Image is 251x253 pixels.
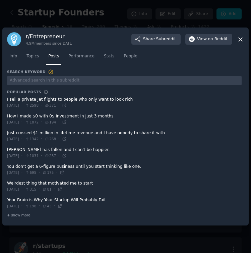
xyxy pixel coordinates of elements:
[58,153,60,159] span: ·
[42,187,51,192] span: 81
[7,76,242,85] input: Advanced search in this subreddit
[121,51,140,65] a: People
[25,204,36,208] span: 198
[58,103,60,109] span: ·
[131,34,181,45] button: ShareSubreddit
[54,203,55,209] span: ·
[24,51,41,65] a: Topics
[7,137,19,141] span: [DATE]
[25,137,39,141] span: 1342
[68,53,95,59] span: Performance
[21,170,23,176] span: ·
[21,136,23,142] span: ·
[45,153,56,158] span: 237
[45,137,56,141] span: 268
[42,170,54,175] span: 175
[7,90,41,94] h3: Popular Posts
[46,51,61,65] a: Posts
[143,36,176,42] span: Share
[7,120,19,124] span: [DATE]
[39,203,40,209] span: ·
[124,53,137,59] span: People
[7,32,21,46] img: Entrepreneur
[104,53,114,59] span: Stats
[26,33,73,40] h3: r/ Entrepreneur
[7,170,19,175] span: [DATE]
[21,103,23,109] span: ·
[41,153,42,159] span: ·
[56,170,57,176] span: ·
[41,136,42,142] span: ·
[7,51,19,65] a: Info
[66,51,97,65] a: Performance
[25,153,39,158] span: 1031
[48,53,59,59] span: Posts
[102,51,117,65] a: Stats
[26,41,73,46] div: 4.9M members since [DATE]
[58,119,60,125] span: ·
[41,103,42,109] span: ·
[7,153,19,158] span: [DATE]
[197,36,228,42] span: View
[39,187,40,193] span: ·
[9,53,17,59] span: Info
[25,187,36,192] span: 315
[156,36,176,42] span: Subreddit
[25,103,39,108] span: 2598
[185,34,232,45] button: Viewon Reddit
[54,187,55,193] span: ·
[58,136,60,142] span: ·
[25,120,39,124] span: 1872
[25,170,36,175] span: 695
[45,120,56,124] span: 194
[208,36,228,42] span: on Reddit
[7,103,19,108] span: [DATE]
[42,204,51,208] span: 43
[21,187,23,193] span: ·
[7,187,19,192] span: [DATE]
[21,153,23,159] span: ·
[7,204,19,208] span: [DATE]
[39,170,40,176] span: ·
[45,103,56,108] span: 371
[7,69,54,75] h3: Search Keyword
[21,203,23,209] span: ·
[41,119,42,125] span: ·
[26,53,39,59] span: Topics
[7,213,30,217] span: + show more
[21,119,23,125] span: ·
